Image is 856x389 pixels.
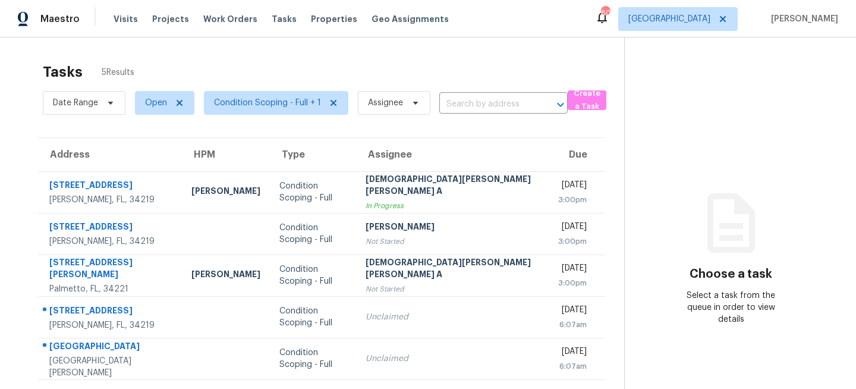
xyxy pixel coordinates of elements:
[203,13,257,25] span: Work Orders
[49,236,172,247] div: [PERSON_NAME], FL, 34219
[49,256,172,283] div: [STREET_ADDRESS][PERSON_NAME]
[272,15,297,23] span: Tasks
[372,13,449,25] span: Geo Assignments
[366,173,539,200] div: [DEMOGRAPHIC_DATA][PERSON_NAME] [PERSON_NAME] A
[568,90,606,110] button: Create a Task
[366,200,539,212] div: In Progress
[191,185,260,200] div: [PERSON_NAME]
[678,290,783,325] div: Select a task from the queue in order to view details
[366,236,539,247] div: Not Started
[439,95,534,114] input: Search by address
[690,268,772,280] h3: Choose a task
[368,97,403,109] span: Assignee
[601,7,609,19] div: 60
[182,138,270,171] th: HPM
[53,97,98,109] span: Date Range
[766,13,838,25] span: [PERSON_NAME]
[38,138,182,171] th: Address
[40,13,80,25] span: Maestro
[102,67,134,79] span: 5 Results
[366,353,539,365] div: Unclaimed
[558,262,587,277] div: [DATE]
[279,180,347,204] div: Condition Scoping - Full
[49,179,172,194] div: [STREET_ADDRESS]
[49,305,172,319] div: [STREET_ADDRESS]
[552,96,569,113] button: Open
[49,221,172,236] div: [STREET_ADDRESS]
[558,221,587,236] div: [DATE]
[366,311,539,323] div: Unclaimed
[549,138,605,171] th: Due
[279,222,347,246] div: Condition Scoping - Full
[270,138,357,171] th: Type
[366,256,539,283] div: [DEMOGRAPHIC_DATA][PERSON_NAME] [PERSON_NAME] A
[558,319,587,331] div: 6:07am
[356,138,549,171] th: Assignee
[558,346,587,360] div: [DATE]
[558,194,587,206] div: 3:00pm
[49,194,172,206] div: [PERSON_NAME], FL, 34219
[49,283,172,295] div: Palmetto, FL, 34221
[366,283,539,295] div: Not Started
[558,360,587,372] div: 6:07am
[145,97,167,109] span: Open
[558,277,587,289] div: 3:00pm
[191,268,260,283] div: [PERSON_NAME]
[152,13,189,25] span: Projects
[628,13,710,25] span: [GEOGRAPHIC_DATA]
[558,304,587,319] div: [DATE]
[558,236,587,247] div: 3:00pm
[279,263,347,287] div: Condition Scoping - Full
[114,13,138,25] span: Visits
[43,66,83,78] h2: Tasks
[558,179,587,194] div: [DATE]
[279,305,347,329] div: Condition Scoping - Full
[366,221,539,236] div: [PERSON_NAME]
[214,97,321,109] span: Condition Scoping - Full + 1
[49,355,172,379] div: [GEOGRAPHIC_DATA][PERSON_NAME]
[279,347,347,371] div: Condition Scoping - Full
[574,87,600,114] span: Create a Task
[49,340,172,355] div: [GEOGRAPHIC_DATA]
[311,13,357,25] span: Properties
[49,319,172,331] div: [PERSON_NAME], FL, 34219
